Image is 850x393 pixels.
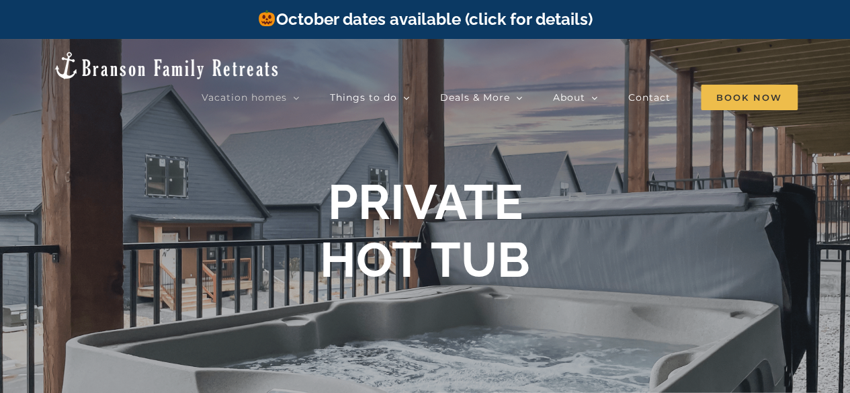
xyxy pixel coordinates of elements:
[320,173,530,290] h1: PRIVATE HOT TUB
[440,93,510,102] span: Deals & More
[701,85,798,110] span: Book Now
[202,93,287,102] span: Vacation homes
[202,84,300,111] a: Vacation homes
[628,84,671,111] a: Contact
[202,84,798,111] nav: Main Menu
[553,84,598,111] a: About
[628,93,671,102] span: Contact
[259,10,275,26] img: 🎃
[257,9,592,29] a: October dates available (click for details)
[330,84,410,111] a: Things to do
[330,93,397,102] span: Things to do
[553,93,585,102] span: About
[440,84,523,111] a: Deals & More
[52,50,280,81] img: Branson Family Retreats Logo
[701,84,798,111] a: Book Now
